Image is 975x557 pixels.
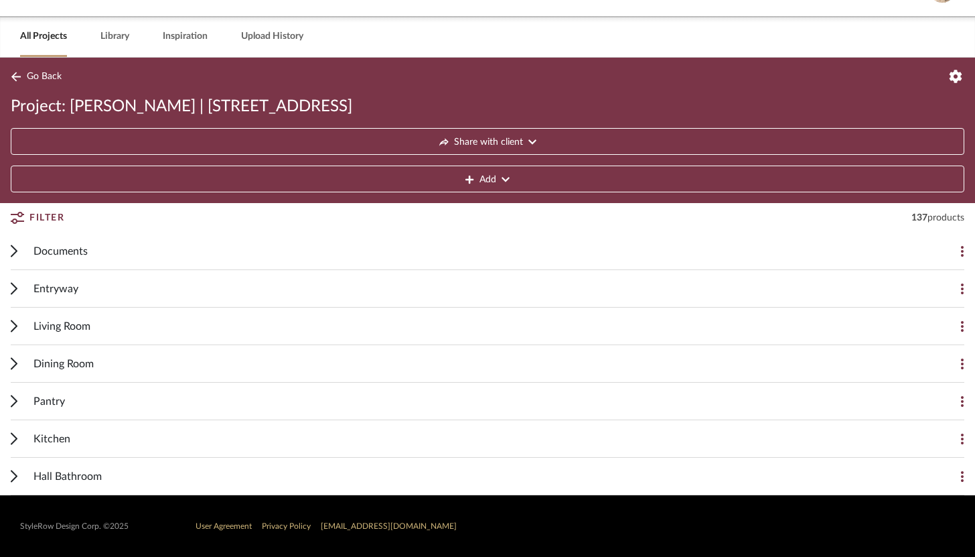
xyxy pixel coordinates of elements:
[33,318,90,334] span: Living Room
[33,393,65,410] span: Pantry
[11,206,64,230] button: Filter
[33,431,70,447] span: Kitchen
[20,521,129,532] div: StyleRow Design Corp. ©2025
[27,71,62,82] span: Go Back
[11,128,964,155] button: Share with client
[29,206,64,230] span: Filter
[11,96,352,117] span: Project: [PERSON_NAME] | [STREET_ADDRESS]
[100,27,129,46] a: Library
[479,166,496,193] span: Add
[33,243,88,259] span: Documents
[321,522,457,530] a: [EMAIL_ADDRESS][DOMAIN_NAME]
[20,27,67,46] a: All Projects
[196,522,252,530] a: User Agreement
[911,211,964,225] div: 137
[163,27,208,46] a: Inspiration
[11,68,66,85] button: Go Back
[33,281,78,297] span: Entryway
[11,166,964,192] button: Add
[927,213,964,223] span: products
[454,129,523,156] span: Share with client
[33,356,94,372] span: Dining Room
[241,27,303,46] a: Upload History
[33,469,102,485] span: Hall Bathroom
[262,522,311,530] a: Privacy Policy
